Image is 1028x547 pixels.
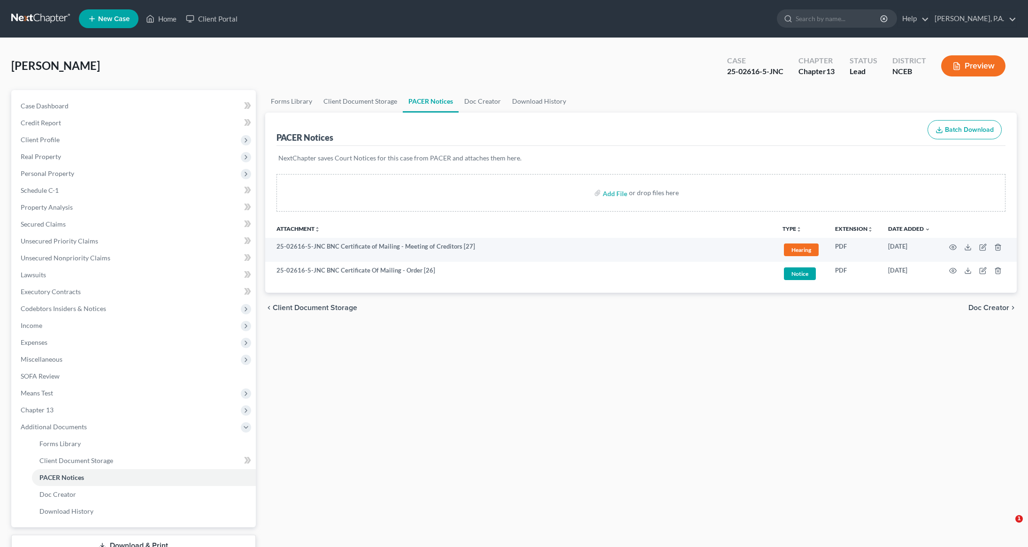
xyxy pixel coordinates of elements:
[945,126,994,134] span: Batch Download
[21,237,98,245] span: Unsecured Priority Claims
[265,304,357,311] button: chevron_left Client Document Storage
[21,254,110,262] span: Unsecured Nonpriority Claims
[629,188,679,198] div: or drop files here
[796,227,802,232] i: unfold_more
[881,262,938,286] td: [DATE]
[21,169,74,177] span: Personal Property
[828,238,881,262] td: PDF
[1009,304,1017,311] i: chevron_right
[826,67,835,76] span: 13
[21,338,47,346] span: Expenses
[898,10,929,27] a: Help
[21,203,73,211] span: Property Analysis
[892,66,926,77] div: NCEB
[941,55,1005,76] button: Preview
[32,435,256,452] a: Forms Library
[278,153,1004,163] p: NextChapter saves Court Notices for this case from PACER and attaches them here.
[32,486,256,503] a: Doc Creator
[784,243,819,256] span: Hearing
[13,98,256,114] a: Case Dashboard
[21,304,106,312] span: Codebtors Insiders & Notices
[850,55,877,66] div: Status
[798,55,835,66] div: Chapter
[925,227,930,232] i: expand_more
[21,152,61,160] span: Real Property
[881,238,938,262] td: [DATE]
[141,10,181,27] a: Home
[32,503,256,520] a: Download History
[315,227,320,232] i: unfold_more
[888,225,930,232] a: Date Added expand_more
[892,55,926,66] div: District
[13,199,256,216] a: Property Analysis
[21,186,59,194] span: Schedule C-1
[727,55,783,66] div: Case
[21,136,60,144] span: Client Profile
[318,90,403,113] a: Client Document Storage
[798,66,835,77] div: Chapter
[21,423,87,431] span: Additional Documents
[39,473,84,481] span: PACER Notices
[21,372,60,380] span: SOFA Review
[13,114,256,131] a: Credit Report
[39,490,76,498] span: Doc Creator
[850,66,877,77] div: Lead
[265,238,775,262] td: 25-02616-5-JNC BNC Certificate of Mailing - Meeting of Creditors [27]
[930,10,1016,27] a: [PERSON_NAME], P.A.
[21,389,53,397] span: Means Test
[996,515,1019,538] iframe: Intercom live chat
[21,220,66,228] span: Secured Claims
[21,271,46,279] span: Lawsuits
[783,266,820,281] a: Notice
[13,216,256,233] a: Secured Claims
[968,304,1009,311] span: Doc Creator
[835,225,873,232] a: Extensionunfold_more
[867,227,873,232] i: unfold_more
[13,368,256,385] a: SOFA Review
[21,119,61,127] span: Credit Report
[783,226,802,232] button: TYPEunfold_more
[968,304,1017,311] button: Doc Creator chevron_right
[506,90,572,113] a: Download History
[21,406,54,414] span: Chapter 13
[273,304,357,311] span: Client Document Storage
[32,469,256,486] a: PACER Notices
[13,182,256,199] a: Schedule C-1
[265,262,775,286] td: 25-02616-5-JNC BNC Certificate Of Mailing - Order [26]
[928,120,1002,140] button: Batch Download
[265,304,273,311] i: chevron_left
[796,10,882,27] input: Search by name...
[21,321,42,329] span: Income
[276,132,333,143] div: PACER Notices
[13,233,256,250] a: Unsecured Priority Claims
[13,250,256,266] a: Unsecured Nonpriority Claims
[181,10,242,27] a: Client Portal
[98,15,130,23] span: New Case
[39,507,93,515] span: Download History
[784,267,816,280] span: Notice
[459,90,506,113] a: Doc Creator
[13,283,256,300] a: Executory Contracts
[39,440,81,448] span: Forms Library
[403,90,459,113] a: PACER Notices
[21,102,69,110] span: Case Dashboard
[11,59,100,72] span: [PERSON_NAME]
[828,262,881,286] td: PDF
[21,355,62,363] span: Miscellaneous
[783,242,820,258] a: Hearing
[727,66,783,77] div: 25-02616-5-JNC
[13,266,256,283] a: Lawsuits
[21,288,81,296] span: Executory Contracts
[1015,515,1023,523] span: 1
[276,225,320,232] a: Attachmentunfold_more
[32,452,256,469] a: Client Document Storage
[39,456,113,464] span: Client Document Storage
[265,90,318,113] a: Forms Library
